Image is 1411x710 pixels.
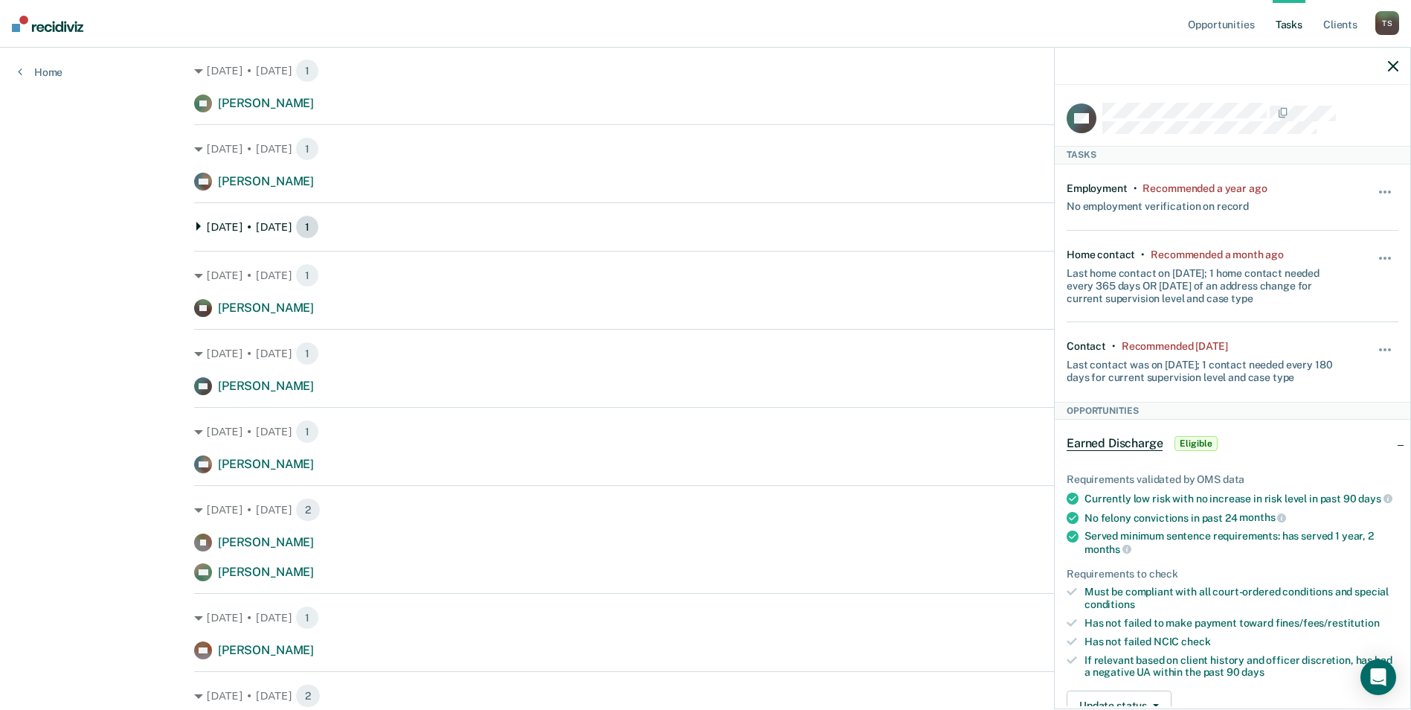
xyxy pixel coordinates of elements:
div: Open Intercom Messenger [1360,659,1396,695]
span: days [1241,666,1264,678]
div: Recommended a year ago [1142,182,1267,195]
div: Opportunities [1055,402,1410,420]
div: Tasks [1055,146,1410,164]
span: fines/fees/restitution [1276,617,1380,629]
div: [DATE] • [DATE] [194,215,1217,239]
div: Last contact was on [DATE]; 1 contact needed every 180 days for current supervision level and cas... [1067,353,1343,384]
div: Has not failed to make payment toward [1084,617,1398,630]
div: No employment verification on record [1067,194,1249,213]
div: • [1112,340,1116,353]
span: [PERSON_NAME] [218,643,314,657]
div: [DATE] • [DATE] [194,684,1217,708]
span: months [1239,511,1286,523]
span: conditions [1084,598,1135,610]
span: 1 [295,606,319,630]
div: Requirements to check [1067,568,1398,581]
span: 1 [295,263,319,287]
div: [DATE] • [DATE] [194,137,1217,161]
span: [PERSON_NAME] [218,301,314,315]
div: Last home contact on [DATE]; 1 home contact needed every 365 days OR [DATE] of an address change ... [1067,261,1343,304]
div: [DATE] • [DATE] [194,59,1217,83]
span: Eligible [1174,436,1217,451]
span: 1 [295,215,319,239]
div: Recommended 14 days ago [1122,340,1227,353]
div: Employment [1067,182,1128,195]
span: [PERSON_NAME] [218,457,314,471]
span: months [1084,543,1131,555]
div: Has not failed NCIC [1084,636,1398,648]
div: Must be compliant with all court-ordered conditions and special [1084,586,1398,611]
a: Home [18,65,62,79]
img: Recidiviz [12,16,83,32]
span: [PERSON_NAME] [218,565,314,579]
span: [PERSON_NAME] [218,379,314,393]
div: Home contact [1067,249,1135,261]
div: If relevant based on client history and officer discretion, has had a negative UA within the past 90 [1084,654,1398,679]
span: check [1181,636,1210,647]
span: 1 [295,59,319,83]
div: [DATE] • [DATE] [194,606,1217,630]
span: 1 [295,342,319,365]
span: Earned Discharge [1067,436,1163,451]
span: days [1358,493,1392,505]
div: Contact [1067,340,1106,353]
div: Served minimum sentence requirements: has served 1 year, 2 [1084,530,1398,555]
div: Requirements validated by OMS data [1067,473,1398,486]
div: Earned DischargeEligible [1055,420,1410,467]
span: 1 [295,137,319,161]
div: [DATE] • [DATE] [194,342,1217,365]
span: [PERSON_NAME] [218,535,314,549]
div: Recommended a month ago [1151,249,1284,261]
div: [DATE] • [DATE] [194,420,1217,444]
div: • [1141,249,1145,261]
div: [DATE] • [DATE] [194,263,1217,287]
span: 1 [295,420,319,444]
div: No felony convictions in past 24 [1084,511,1398,525]
span: 2 [295,684,321,708]
span: 2 [295,498,321,522]
span: [PERSON_NAME] [218,96,314,110]
div: [DATE] • [DATE] [194,498,1217,522]
div: • [1134,182,1137,195]
div: Currently low risk with no increase in risk level in past 90 [1084,492,1398,505]
span: [PERSON_NAME] [218,174,314,188]
div: T S [1375,11,1399,35]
